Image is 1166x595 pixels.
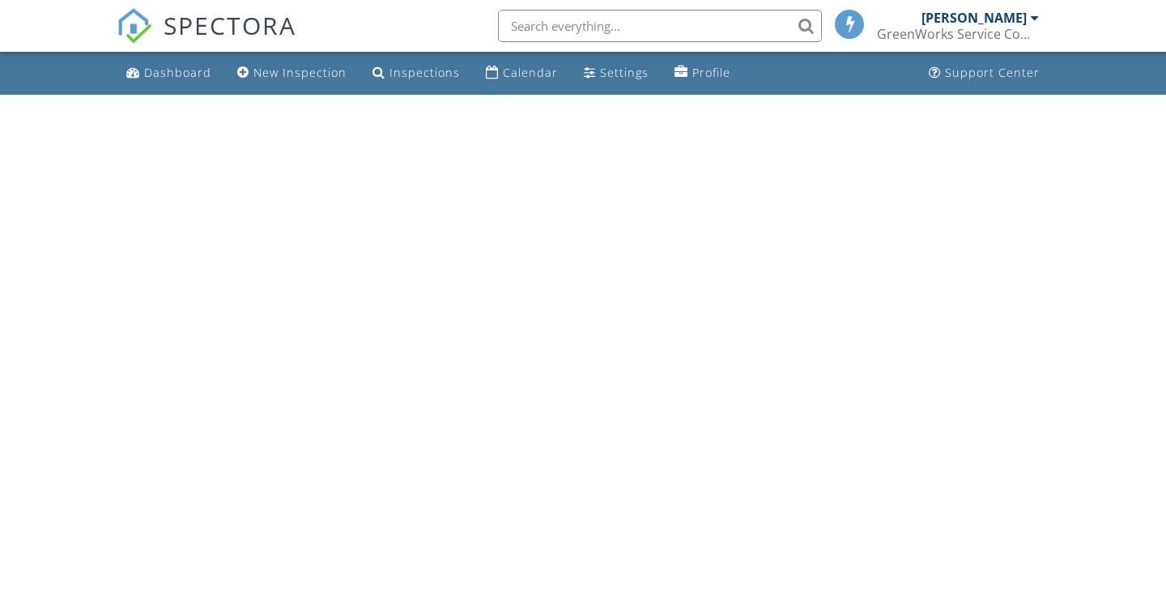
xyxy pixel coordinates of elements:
[231,58,353,88] a: New Inspection
[498,10,822,42] input: Search everything...
[945,65,1040,80] div: Support Center
[144,65,211,80] div: Dashboard
[921,10,1027,26] div: [PERSON_NAME]
[503,65,558,80] div: Calendar
[389,65,460,80] div: Inspections
[577,58,655,88] a: Settings
[253,65,347,80] div: New Inspection
[479,58,564,88] a: Calendar
[164,8,296,42] span: SPECTORA
[117,8,152,44] img: The Best Home Inspection Software - Spectora
[120,58,218,88] a: Dashboard
[600,65,649,80] div: Settings
[692,65,730,80] div: Profile
[877,26,1039,42] div: GreenWorks Service Company
[922,58,1046,88] a: Support Center
[117,22,296,56] a: SPECTORA
[668,58,737,88] a: Profile
[366,58,466,88] a: Inspections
